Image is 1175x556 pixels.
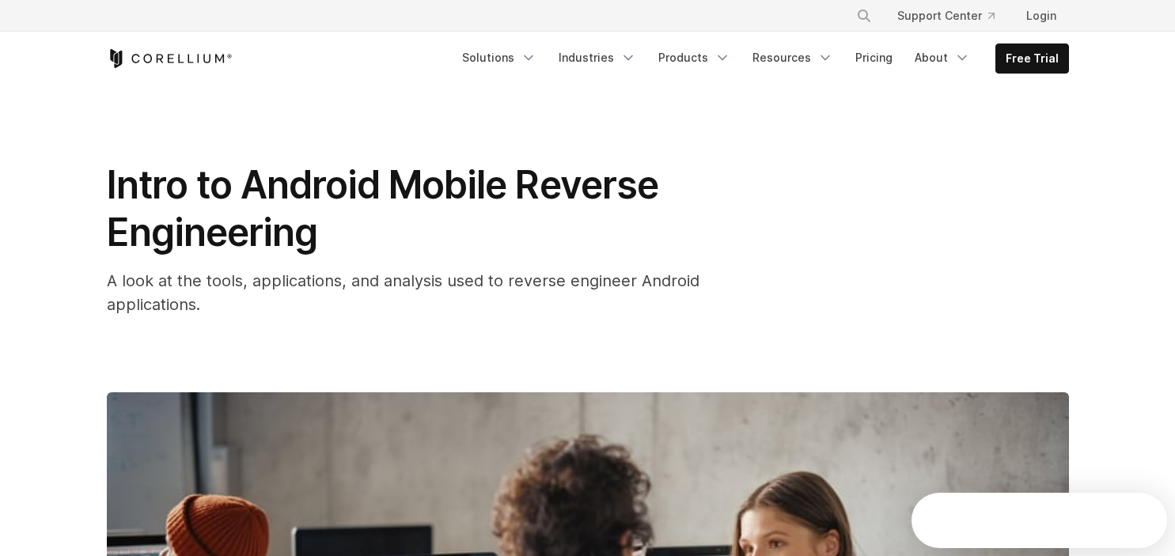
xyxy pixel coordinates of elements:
a: Free Trial [996,44,1068,73]
a: Corellium Home [107,49,233,68]
a: Support Center [885,2,1007,30]
a: Solutions [453,43,546,72]
iframe: Intercom live chat discovery launcher [912,493,1167,548]
a: Pricing [846,43,902,72]
iframe: Intercom live chat [1121,502,1159,540]
a: Login [1014,2,1069,30]
div: Navigation Menu [837,2,1069,30]
span: Intro to Android Mobile Reverse Engineering [107,161,658,255]
div: Navigation Menu [453,43,1069,74]
span: A look at the tools, applications, and analysis used to reverse engineer Android applications. [107,271,699,314]
button: Search [850,2,878,30]
a: Resources [743,43,843,72]
a: About [905,43,980,72]
a: Industries [549,43,646,72]
a: Products [649,43,740,72]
